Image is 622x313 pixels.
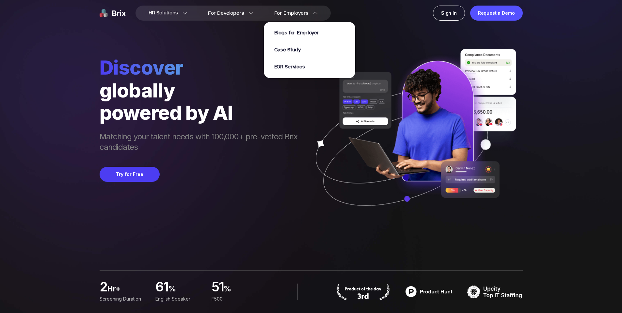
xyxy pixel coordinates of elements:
[107,284,148,297] span: hr+
[100,167,160,182] button: Try for Free
[208,10,244,17] span: For Developers
[401,284,457,300] img: product hunt badge
[211,295,259,303] div: F500
[211,281,224,294] span: 51
[100,295,148,303] div: Screening duration
[100,131,304,154] span: Matching your talent needs with 100,000+ pre-vetted Brix candidates
[304,49,523,225] img: ai generate
[470,6,523,21] a: Request a Demo
[335,284,391,300] img: product hunt badge
[155,295,203,303] div: English Speaker
[274,29,319,36] a: Blogs for Employer
[168,284,204,297] span: %
[224,284,260,297] span: %
[100,281,107,294] span: 2
[100,56,304,79] span: Discover
[274,10,309,17] span: For Employers
[274,63,305,70] a: EOR Services
[467,284,523,300] img: TOP IT STAFFING
[100,79,304,101] div: globally
[433,6,465,21] a: Sign In
[155,281,168,294] span: 61
[274,46,301,53] a: Case Study
[149,8,178,18] span: HR Solutions
[100,101,304,124] div: powered by AI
